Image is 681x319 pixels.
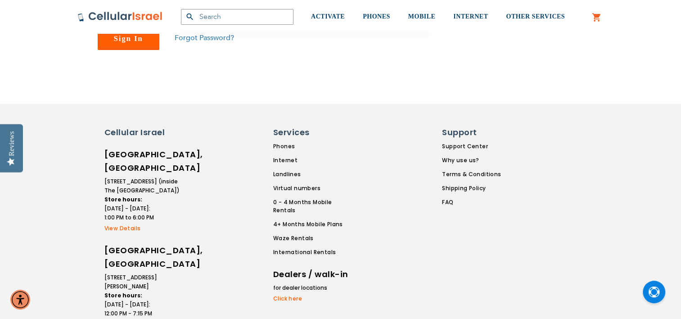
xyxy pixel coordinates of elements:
[273,248,355,256] a: International Rentals
[273,234,355,242] a: Waze Rentals
[114,34,143,43] span: Sign In
[104,273,181,318] li: [STREET_ADDRESS][PERSON_NAME] [DATE] - [DATE]: 12:00 PM - 7:15 PM
[181,9,293,25] input: Search
[273,170,355,178] a: Landlines
[273,127,350,138] h6: Services
[273,156,355,164] a: Internet
[8,131,16,156] div: Reviews
[104,244,181,271] h6: [GEOGRAPHIC_DATA], [GEOGRAPHIC_DATA]
[273,198,355,214] a: 0 - 4 Months Mobile Rentals
[104,177,181,222] li: [STREET_ADDRESS] (inside The [GEOGRAPHIC_DATA]) [DATE] - [DATE]: 1:00 PM to 6:00 PM
[104,292,142,299] strong: Store hours:
[442,184,501,192] a: Shipping Policy
[311,13,345,20] span: ACTIVATE
[273,184,355,192] a: Virtual numbers
[77,11,163,22] img: Cellular Israel Logo
[442,156,501,164] a: Why use us?
[104,196,142,203] strong: Store hours:
[104,224,181,232] a: View Details
[104,148,181,175] h6: [GEOGRAPHIC_DATA], [GEOGRAPHIC_DATA]
[175,33,234,43] a: Forgot Password?
[273,283,350,292] li: for dealer locations
[442,198,501,206] a: FAQ
[273,295,350,303] a: Click here
[104,127,181,138] h6: Cellular Israel
[442,170,501,178] a: Terms & Conditions
[408,13,436,20] span: MOBILE
[442,127,496,138] h6: Support
[273,142,355,150] a: Phones
[363,13,390,20] span: PHONES
[10,290,30,310] div: Accessibility Menu
[273,220,355,228] a: 4+ Months Mobile Plans
[273,268,350,281] h6: Dealers / walk-in
[98,27,159,50] button: Sign In
[442,142,501,150] a: Support Center
[506,13,565,20] span: OTHER SERVICES
[453,13,488,20] span: INTERNET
